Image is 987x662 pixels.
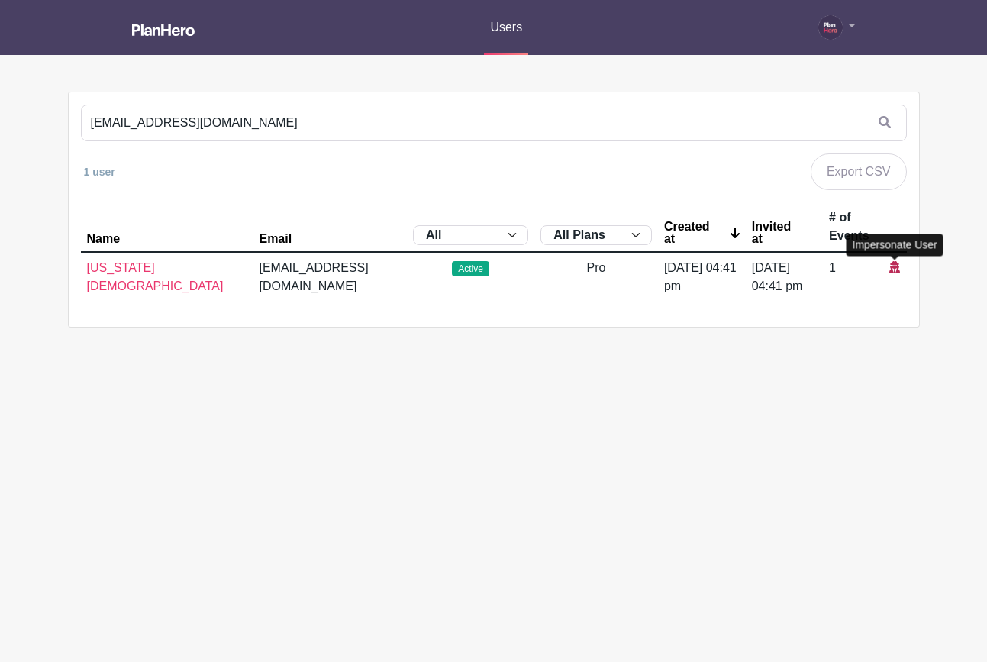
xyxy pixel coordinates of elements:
[534,252,658,302] td: Pro
[132,24,195,36] img: logo_white-6c42ec7e38ccf1d336a20a19083b03d10ae64f83f12c07503d8b9e83406b4c7d.svg
[664,221,740,245] a: Created at
[84,166,115,178] small: 1 user
[87,261,224,292] a: [US_STATE] [DEMOGRAPHIC_DATA]
[752,221,817,245] a: Invited at
[664,221,718,245] div: Created at
[81,105,863,141] input: Search by name or email...
[746,252,823,302] td: [DATE] 04:41 pm
[847,234,943,256] div: Impersonate User
[490,21,522,34] span: Users
[818,15,843,40] img: PH-Logo-Circle-Centered-Purple.jpg
[259,233,401,245] a: Email
[87,233,247,245] a: Name
[811,153,907,190] a: Export CSV
[823,202,883,252] th: # of Events
[259,233,292,245] div: Email
[658,252,746,302] td: [DATE] 04:41 pm
[452,261,489,276] span: Active
[823,252,883,302] td: 1
[87,233,121,245] div: Name
[253,252,407,302] td: [EMAIL_ADDRESS][DOMAIN_NAME]
[752,221,805,245] div: Invited at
